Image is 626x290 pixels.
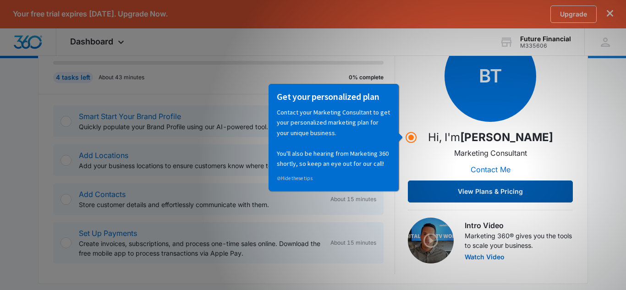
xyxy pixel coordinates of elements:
[10,91,45,98] a: Hide these tips
[330,195,376,203] span: About 15 minutes
[454,148,527,159] p: Marketing Consultant
[520,43,571,49] div: account id
[445,30,536,122] span: BT
[408,181,573,202] button: View Plans & Pricing
[461,159,520,181] button: Contact Me
[607,10,613,18] button: dismiss this dialog
[79,151,128,160] a: Add Locations
[10,7,123,19] h3: Get your personalized plan
[428,129,553,146] p: Hi, I'm
[330,239,376,247] span: About 15 minutes
[70,37,113,46] span: Dashboard
[465,220,573,231] h3: Intro Video
[13,10,168,18] p: Your free trial expires [DATE]. Upgrade Now.
[79,190,126,199] a: Add Contacts
[79,200,323,209] p: Store customer details and effortlessly communicate with them.
[53,72,93,83] div: 4 tasks left
[520,35,571,43] div: account name
[349,73,384,82] p: 0% complete
[79,229,137,238] a: Set Up Payments
[10,23,123,85] p: Contact your Marketing Consultant to get your personalized marketing plan for your unique busines...
[79,112,181,121] a: Smart Start Your Brand Profile
[460,131,553,144] strong: [PERSON_NAME]
[79,239,323,258] p: Create invoices, subscriptions, and process one-time sales online. Download the free mobile app t...
[79,122,323,131] p: Quickly populate your Brand Profile using our AI-powered tool.
[56,28,140,55] div: Dashboard
[465,231,573,250] p: Marketing 360® gives you the tools to scale your business.
[10,91,14,98] span: ⊘
[550,5,597,23] a: Upgrade
[408,218,454,263] img: Intro Video
[79,161,327,170] p: Add your business locations to ensure customers know where to find you.
[465,254,505,260] button: Watch Video
[99,73,144,82] p: About 43 minutes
